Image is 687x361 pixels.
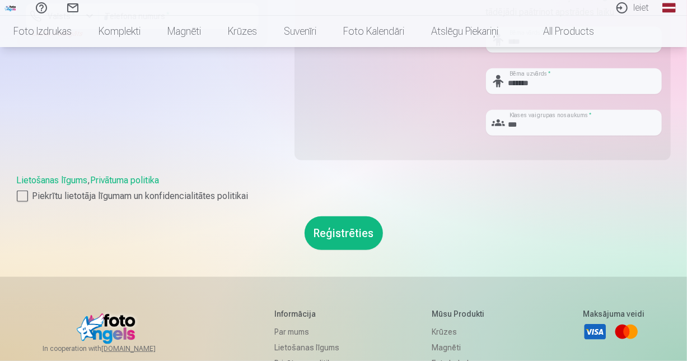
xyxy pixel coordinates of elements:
[85,16,154,47] a: Komplekti
[275,324,340,340] a: Par mums
[305,216,383,250] button: Reģistrēties
[17,189,671,203] label: Piekrītu lietotāja līgumam un konfidencialitātes politikai
[432,308,490,320] h5: Mūsu produkti
[17,174,671,203] div: ,
[17,175,88,186] a: Lietošanas līgums
[101,344,183,353] a: [DOMAIN_NAME]
[583,308,644,320] h5: Maksājuma veidi
[4,4,17,11] img: /fa1
[43,344,183,353] span: In cooperation with
[330,16,418,47] a: Foto kalendāri
[275,340,340,355] a: Lietošanas līgums
[512,16,607,47] a: All products
[432,324,490,340] a: Krūzes
[270,16,330,47] a: Suvenīri
[91,175,160,186] a: Privātuma politika
[214,16,270,47] a: Krūzes
[614,320,639,344] a: Mastercard
[418,16,512,47] a: Atslēgu piekariņi
[583,320,607,344] a: Visa
[154,16,214,47] a: Magnēti
[432,340,490,355] a: Magnēti
[275,308,340,320] h5: Informācija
